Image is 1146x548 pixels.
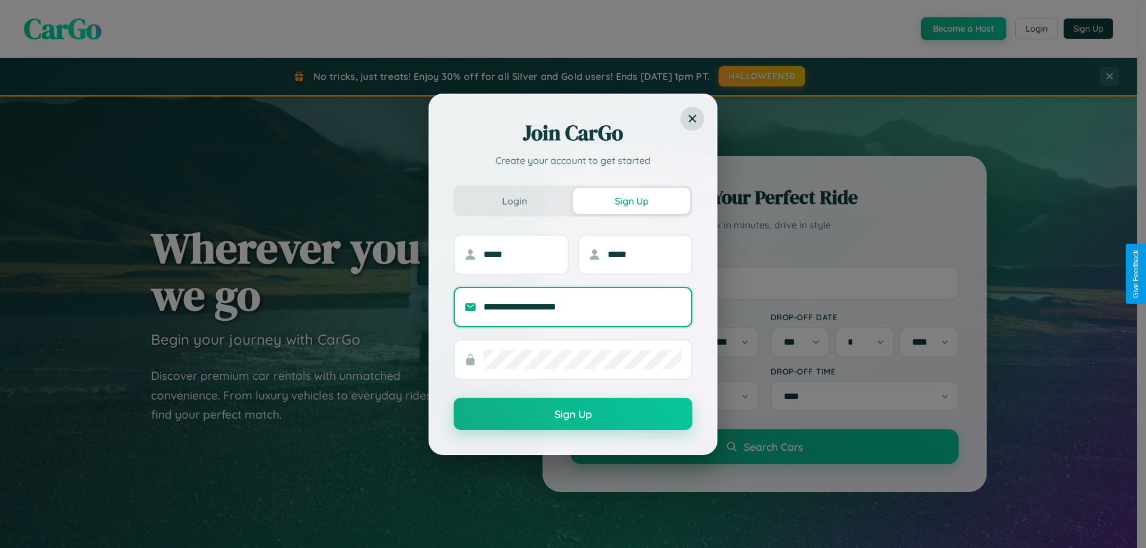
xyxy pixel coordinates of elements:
[1132,250,1140,298] div: Give Feedback
[573,188,690,214] button: Sign Up
[454,153,692,168] p: Create your account to get started
[454,119,692,147] h2: Join CarGo
[454,398,692,430] button: Sign Up
[456,188,573,214] button: Login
